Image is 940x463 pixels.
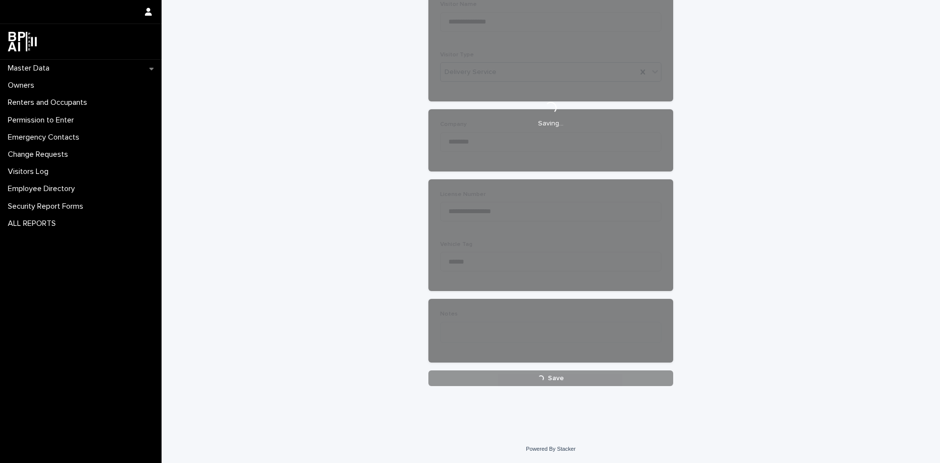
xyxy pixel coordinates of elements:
[4,150,76,159] p: Change Requests
[538,120,564,128] p: Saving…
[4,64,57,73] p: Master Data
[4,98,95,107] p: Renters and Occupants
[4,167,56,176] p: Visitors Log
[428,370,673,386] button: Save
[4,184,83,194] p: Employee Directory
[526,446,575,452] a: Powered By Stacker
[4,116,82,125] p: Permission to Enter
[4,219,64,228] p: ALL REPORTS
[4,133,87,142] p: Emergency Contacts
[548,375,564,382] span: Save
[4,81,42,90] p: Owners
[4,202,91,211] p: Security Report Forms
[8,32,37,51] img: dwgmcNfxSF6WIOOXiGgu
